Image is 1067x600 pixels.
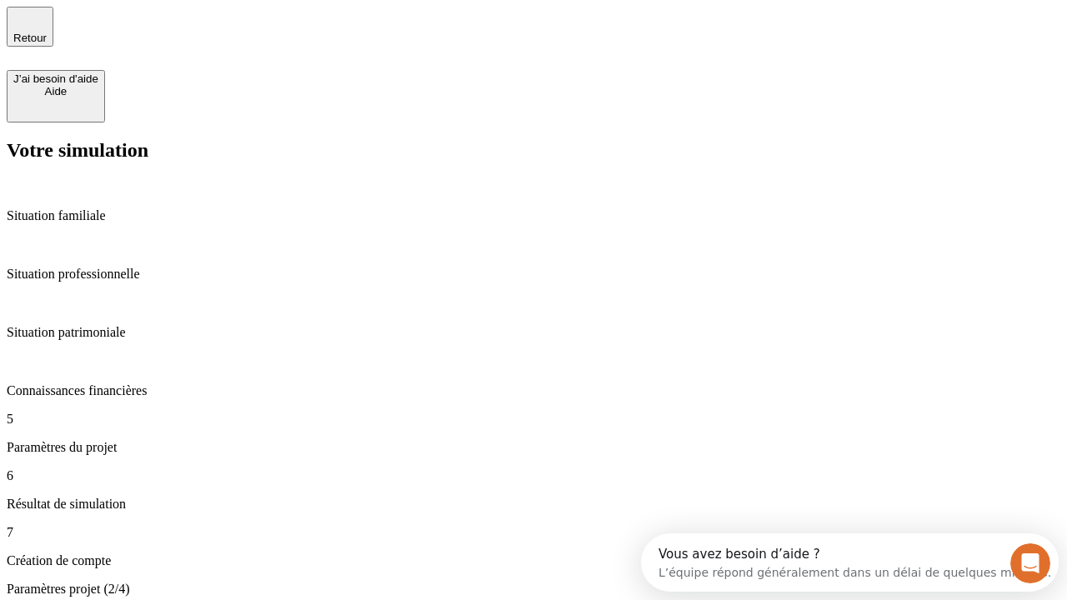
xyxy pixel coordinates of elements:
[13,72,98,85] div: J’ai besoin d'aide
[13,32,47,44] span: Retour
[18,14,410,27] div: Vous avez besoin d’aide ?
[7,7,53,47] button: Retour
[7,70,105,122] button: J’ai besoin d'aideAide
[7,383,1060,398] p: Connaissances financières
[13,85,98,97] div: Aide
[7,7,459,52] div: Ouvrir le Messenger Intercom
[7,412,1060,427] p: 5
[18,27,410,45] div: L’équipe répond généralement dans un délai de quelques minutes.
[7,139,1060,162] h2: Votre simulation
[7,208,1060,223] p: Situation familiale
[7,553,1060,568] p: Création de compte
[7,582,1060,597] p: Paramètres projet (2/4)
[1010,543,1050,583] iframe: Intercom live chat
[7,468,1060,483] p: 6
[7,440,1060,455] p: Paramètres du projet
[7,267,1060,282] p: Situation professionnelle
[7,325,1060,340] p: Situation patrimoniale
[641,533,1059,592] iframe: Intercom live chat discovery launcher
[7,525,1060,540] p: 7
[7,497,1060,512] p: Résultat de simulation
